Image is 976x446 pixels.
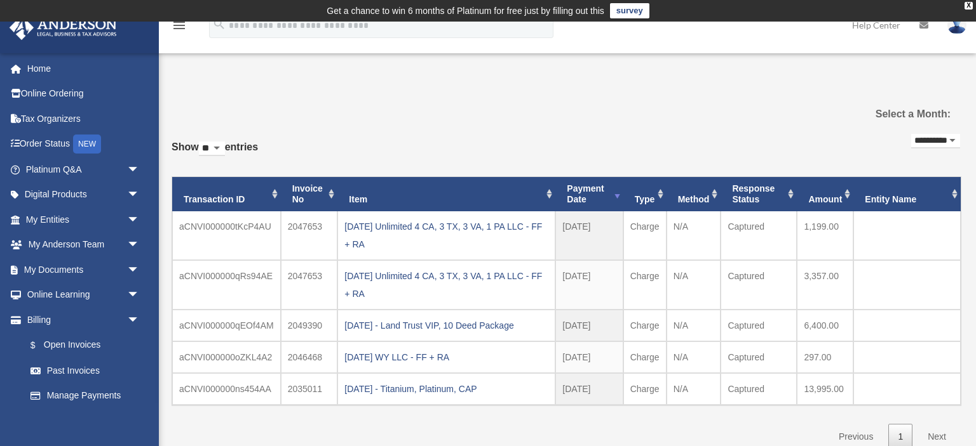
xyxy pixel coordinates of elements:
[838,105,951,123] label: Select a Month:
[9,282,159,308] a: Online Learningarrow_drop_down
[797,310,853,341] td: 6,400.00
[18,358,152,383] a: Past Invoices
[667,341,721,373] td: N/A
[623,341,667,373] td: Charge
[947,16,966,34] img: User Pic
[37,338,44,353] span: $
[721,211,797,260] td: Captured
[9,257,159,282] a: My Documentsarrow_drop_down
[281,373,338,405] td: 2035011
[721,341,797,373] td: Captured
[281,310,338,341] td: 2049390
[9,307,159,332] a: Billingarrow_drop_down
[667,211,721,260] td: N/A
[9,106,159,131] a: Tax Organizers
[327,3,604,18] div: Get a chance to win 6 months of Platinum for free just by filling out this
[344,348,548,366] div: [DATE] WY LLC - FF + RA
[965,2,973,10] div: close
[721,373,797,405] td: Captured
[721,310,797,341] td: Captured
[797,260,853,310] td: 3,357.00
[721,260,797,310] td: Captured
[172,373,281,405] td: aCNVI000000ns454AA
[127,157,152,183] span: arrow_drop_down
[9,182,159,207] a: Digital Productsarrow_drop_down
[9,131,159,157] a: Order StatusNEW
[555,260,623,310] td: [DATE]
[6,15,121,40] img: Anderson Advisors Platinum Portal
[623,310,667,341] td: Charge
[667,373,721,405] td: N/A
[667,177,721,211] th: Method: activate to sort column ascending
[555,177,623,211] th: Payment Date: activate to sort column ascending
[555,310,623,341] td: [DATE]
[721,177,797,211] th: Response Status: activate to sort column ascending
[18,332,159,358] a: $Open Invoices
[172,177,281,211] th: Transaction ID: activate to sort column ascending
[9,56,159,81] a: Home
[797,177,853,211] th: Amount: activate to sort column ascending
[212,17,226,31] i: search
[9,157,159,182] a: Platinum Q&Aarrow_drop_down
[172,18,187,33] i: menu
[127,307,152,333] span: arrow_drop_down
[623,373,667,405] td: Charge
[623,260,667,310] td: Charge
[797,211,853,260] td: 1,199.00
[797,373,853,405] td: 13,995.00
[344,380,548,398] div: [DATE] - Titanium, Platinum, CAP
[281,341,338,373] td: 2046468
[610,3,649,18] a: survey
[127,182,152,208] span: arrow_drop_down
[344,267,548,303] div: [DATE] Unlimited 4 CA, 3 TX, 3 VA, 1 PA LLC - FF + RA
[73,134,101,154] div: NEW
[127,207,152,233] span: arrow_drop_down
[623,211,667,260] td: Charge
[623,177,667,211] th: Type: activate to sort column ascending
[555,211,623,260] td: [DATE]
[797,341,853,373] td: 297.00
[172,310,281,341] td: aCNVI000000qEOf4AM
[172,341,281,373] td: aCNVI000000oZKL4A2
[172,138,258,169] label: Show entries
[172,22,187,33] a: menu
[667,260,721,310] td: N/A
[667,310,721,341] td: N/A
[337,177,555,211] th: Item: activate to sort column ascending
[127,232,152,258] span: arrow_drop_down
[18,383,159,409] a: Manage Payments
[172,211,281,260] td: aCNVI000000tKcP4AU
[127,257,152,283] span: arrow_drop_down
[555,341,623,373] td: [DATE]
[199,141,225,156] select: Showentries
[9,207,159,232] a: My Entitiesarrow_drop_down
[281,260,338,310] td: 2047653
[9,81,159,107] a: Online Ordering
[281,177,338,211] th: Invoice No: activate to sort column ascending
[281,211,338,260] td: 2047653
[9,232,159,258] a: My Anderson Teamarrow_drop_down
[853,177,961,211] th: Entity Name: activate to sort column ascending
[344,218,548,253] div: [DATE] Unlimited 4 CA, 3 TX, 3 VA, 1 PA LLC - FF + RA
[172,260,281,310] td: aCNVI000000qRs94AE
[344,317,548,334] div: [DATE] - Land Trust VIP, 10 Deed Package
[127,282,152,308] span: arrow_drop_down
[555,373,623,405] td: [DATE]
